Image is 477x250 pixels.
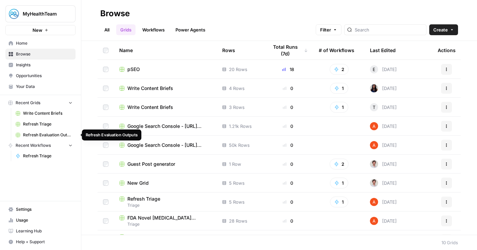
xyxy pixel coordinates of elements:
[16,228,72,234] span: Learning Hub
[268,161,308,167] div: 0
[100,24,113,35] a: All
[16,84,72,90] span: Your Data
[127,214,211,221] span: FDA Novel [MEDICAL_DATA] Approvals for 2025
[119,202,211,208] span: Triage
[370,217,378,225] img: cje7zb9ux0f2nqyv5qqgv3u0jxek
[330,178,348,188] button: 1
[229,180,245,186] span: 5 Rows
[320,26,331,33] span: Filter
[373,104,375,111] span: T
[119,66,211,73] a: pSEO
[229,142,250,149] span: 50k Rows
[370,84,397,92] div: [DATE]
[171,24,209,35] a: Power Agents
[373,66,375,73] span: E
[5,38,76,49] a: Home
[16,239,72,245] span: Help + Support
[16,217,72,223] span: Usage
[127,142,211,149] span: Google Search Console - [URL][DOMAIN_NAME]
[5,98,76,108] button: Recent Grids
[127,85,173,92] span: Write Content Briefs
[370,160,397,168] div: [DATE]
[441,239,458,246] div: 10 Grids
[370,65,397,73] div: [DATE]
[330,64,349,75] button: 2
[268,218,308,224] div: 0
[116,24,136,35] a: Grids
[5,60,76,70] a: Insights
[370,179,397,187] div: [DATE]
[16,206,72,212] span: Settings
[229,66,247,73] span: 20 Rows
[370,160,378,168] img: tdmuw9wfe40fkwq84phcceuazoww
[370,141,378,149] img: cje7zb9ux0f2nqyv5qqgv3u0jxek
[5,49,76,60] a: Browse
[5,5,76,22] button: Workspace: MyHealthTeam
[119,161,211,167] a: Guest Post generator
[100,8,130,19] div: Browse
[433,26,448,33] span: Create
[127,104,173,111] span: Write Content Briefs
[23,10,64,17] span: MyHealthTeam
[229,85,245,92] span: 4 Rows
[138,24,169,35] a: Workflows
[33,27,42,33] span: New
[370,84,378,92] img: rox323kbkgutb4wcij4krxobkpon
[119,233,211,246] a: Refresh Evaluation OutputsTriage
[268,142,308,149] div: 0
[13,108,76,119] a: Write Content Briefs
[119,142,211,149] a: Google Search Console - [URL][DOMAIN_NAME]
[229,104,245,111] span: 3 Rows
[119,104,211,111] a: Write Content Briefs
[268,199,308,205] div: 0
[127,196,160,202] span: Refresh Triage
[13,151,76,161] a: Refresh Triage
[370,198,378,206] img: cje7zb9ux0f2nqyv5qqgv3u0jxek
[268,41,308,60] div: Total Runs (7d)
[330,159,349,169] button: 2
[23,153,72,159] span: Refresh Triage
[370,41,396,60] div: Last Edited
[119,85,211,92] a: Write Content Briefs
[370,141,397,149] div: [DATE]
[268,180,308,186] div: 0
[127,161,175,167] span: Guest Post generator
[370,179,378,187] img: tdmuw9wfe40fkwq84phcceuazoww
[23,110,72,116] span: Write Content Briefs
[13,130,76,140] a: Refresh Evaluation Outputs
[370,103,397,111] div: [DATE]
[330,102,348,113] button: 1
[16,142,51,149] span: Recent Workflows
[330,83,348,94] button: 1
[119,180,211,186] a: New Grid
[316,24,341,35] button: Filter
[5,140,76,151] button: Recent Workflows
[229,161,241,167] span: 1 Row
[5,25,76,35] button: New
[319,41,354,60] div: # of Workflows
[16,62,72,68] span: Insights
[5,215,76,226] a: Usage
[370,122,397,130] div: [DATE]
[268,66,308,73] div: 18
[268,104,308,111] div: 0
[23,121,72,127] span: Refresh Triage
[86,132,138,138] div: Refresh Evaluation Outputs
[370,122,378,130] img: cje7zb9ux0f2nqyv5qqgv3u0jxek
[5,226,76,236] a: Learning Hub
[119,41,211,60] div: Name
[355,26,423,33] input: Search
[5,81,76,92] a: Your Data
[16,51,72,57] span: Browse
[16,100,40,106] span: Recent Grids
[119,196,211,208] a: Refresh TriageTriage
[429,24,458,35] button: Create
[127,66,140,73] span: pSEO
[23,132,72,138] span: Refresh Evaluation Outputs
[119,221,211,227] span: Triage
[119,123,211,130] a: Google Search Console - [URL][DOMAIN_NAME]
[13,119,76,130] a: Refresh Triage
[5,70,76,81] a: Opportunities
[268,85,308,92] div: 0
[127,123,211,130] span: Google Search Console - [URL][DOMAIN_NAME]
